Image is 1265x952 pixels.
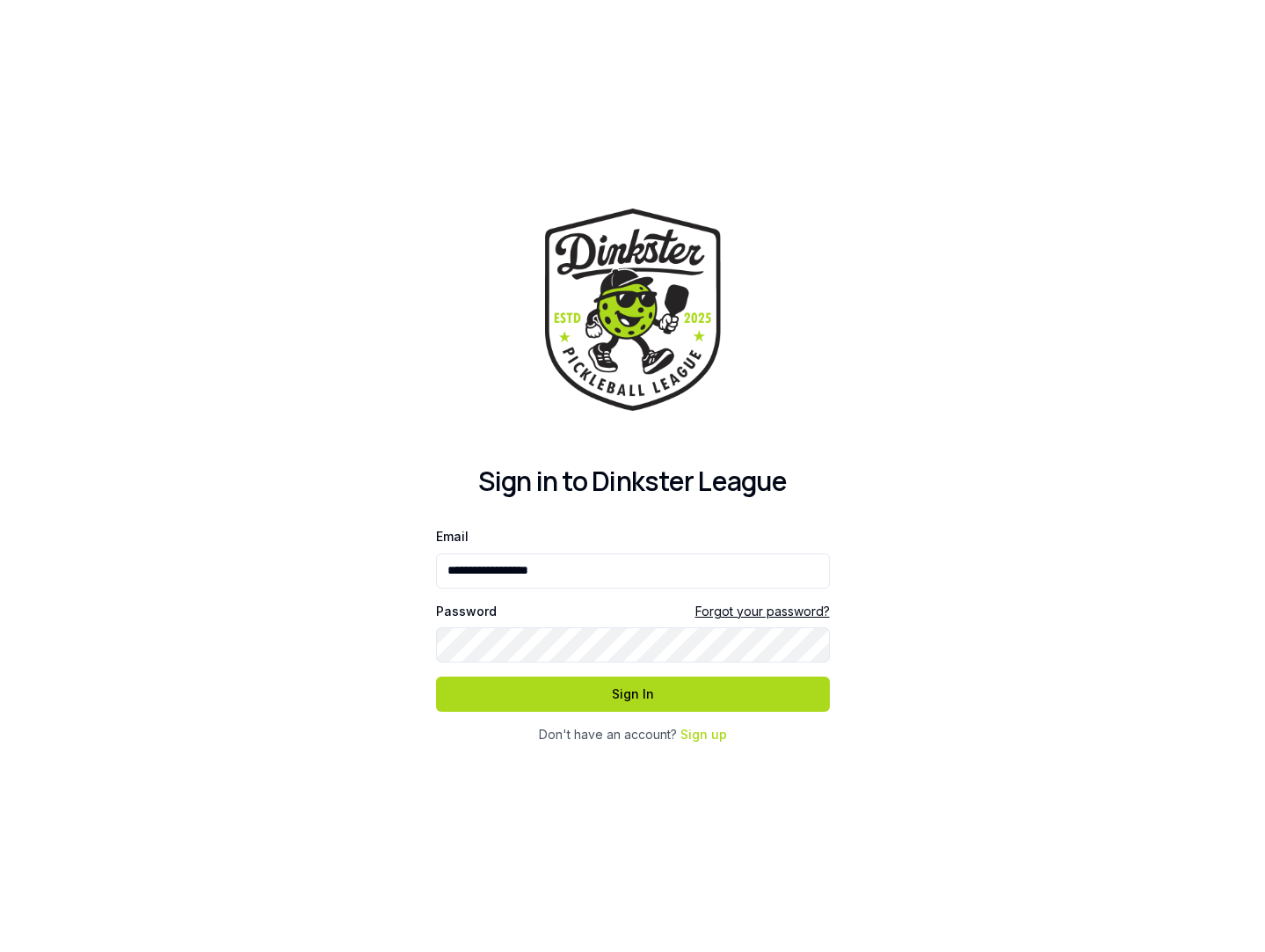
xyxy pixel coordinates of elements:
label: Email [436,529,469,544]
a: Forgot your password? [695,603,830,620]
button: Sign In [436,677,830,712]
h2: Sign in to Dinkster League [436,465,830,497]
a: Sign up [680,727,727,742]
label: Password [436,605,497,618]
img: Dinkster League Logo [545,209,721,410]
div: Don't have an account? [436,726,830,743]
